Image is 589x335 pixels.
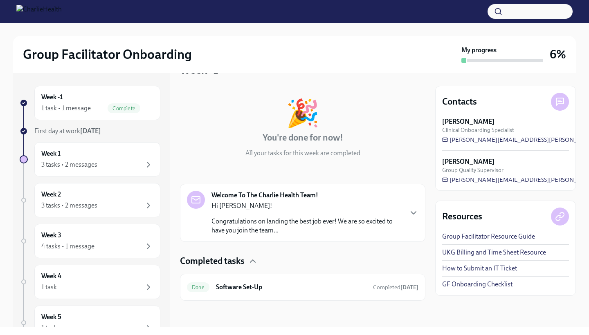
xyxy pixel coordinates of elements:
[41,313,61,322] h6: Week 5
[41,93,63,102] h6: Week -1
[20,127,160,136] a: First day at work[DATE]
[442,96,477,108] h4: Contacts
[442,210,482,223] h4: Resources
[286,100,319,127] div: 🎉
[373,284,418,291] span: Completed
[442,232,535,241] a: Group Facilitator Resource Guide
[442,117,495,126] strong: [PERSON_NAME]
[442,126,514,134] span: Clinical Onboarding Specialist
[41,160,97,169] div: 3 tasks • 2 messages
[20,265,160,299] a: Week 41 task
[187,281,418,294] a: DoneSoftware Set-UpCompleted[DATE]
[41,324,57,333] div: 1 task
[20,86,160,120] a: Week -11 task • 1 messageComplete
[41,272,61,281] h6: Week 4
[80,127,101,135] strong: [DATE]
[263,132,343,144] h4: You're done for now!
[400,284,418,291] strong: [DATE]
[180,255,245,267] h4: Completed tasks
[211,191,318,200] strong: Welcome To The Charlie Health Team!
[442,280,513,289] a: GF Onboarding Checklist
[20,224,160,258] a: Week 34 tasks • 1 message
[20,142,160,176] a: Week 13 tasks • 2 messages
[442,264,517,273] a: How to Submit an IT Ticket
[442,248,546,257] a: UKG Billing and Time Sheet Resource
[20,183,160,217] a: Week 23 tasks • 2 messages
[211,217,402,235] p: Congratulations on landing the best job ever! We are so excited to have you join the team...
[41,201,97,210] div: 3 tasks • 2 messages
[245,149,360,158] p: All your tasks for this week are completed
[180,255,425,267] div: Completed tasks
[550,47,566,62] h3: 6%
[41,149,61,158] h6: Week 1
[41,231,61,240] h6: Week 3
[373,284,418,291] span: August 18th, 2025 11:02
[16,5,62,18] img: CharlieHealth
[442,166,504,174] span: Group Quality Supervisor
[442,157,495,166] strong: [PERSON_NAME]
[108,105,140,112] span: Complete
[41,104,91,113] div: 1 task • 1 message
[34,127,101,135] span: First day at work
[216,283,366,292] h6: Software Set-Up
[187,284,209,290] span: Done
[23,46,192,63] h2: Group Facilitator Onboarding
[211,201,402,210] p: Hi [PERSON_NAME]!
[41,242,94,251] div: 4 tasks • 1 message
[41,190,61,199] h6: Week 2
[461,46,497,55] strong: My progress
[41,283,57,292] div: 1 task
